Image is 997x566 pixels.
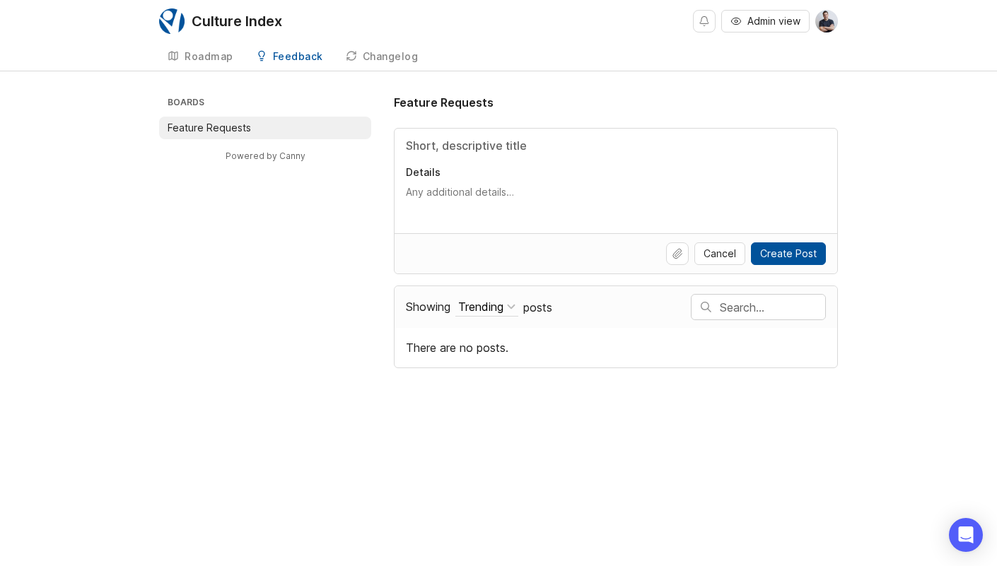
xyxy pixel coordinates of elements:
div: Feedback [273,52,323,61]
div: Changelog [363,52,419,61]
div: Trending [458,299,503,314]
h3: Boards [165,94,371,114]
a: Feedback [247,42,332,71]
p: Feature Requests [168,121,251,135]
span: Create Post [760,247,817,261]
input: Title [406,137,826,154]
input: Search… [720,300,825,315]
button: Create Post [751,242,826,265]
div: There are no posts. [395,328,837,367]
span: Cancel [704,247,736,261]
button: Cancel [694,242,745,265]
a: Powered by Canny [223,148,308,164]
h1: Feature Requests [394,94,494,111]
span: Showing [406,300,450,314]
div: Culture Index [192,14,282,28]
div: Open Intercom Messenger [949,518,983,552]
button: Showing [455,297,518,317]
a: Changelog [337,42,427,71]
button: Notifications [693,10,716,33]
div: Roadmap [185,52,233,61]
img: Jeremy Fiest [815,10,838,33]
span: posts [523,300,552,315]
textarea: Details [406,185,826,213]
span: Admin view [747,14,800,28]
a: Feature Requests [159,117,371,139]
a: Roadmap [159,42,242,71]
button: Admin view [721,10,810,33]
img: Culture Index logo [159,8,185,34]
p: Details [406,165,826,179]
button: Upload file [666,242,689,265]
